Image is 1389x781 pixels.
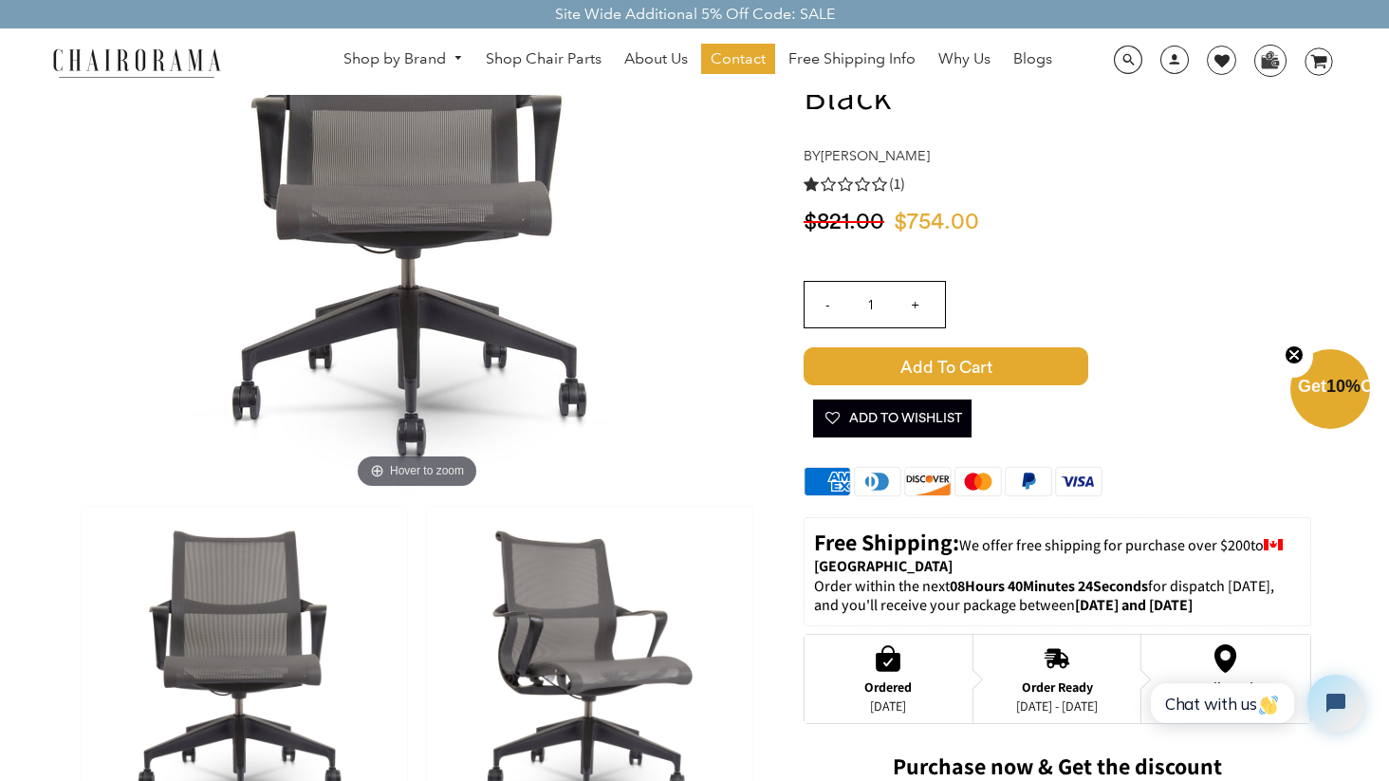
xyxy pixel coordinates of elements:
[950,576,1148,596] span: 08Hours 40Minutes 24Seconds
[1290,351,1370,431] div: Get10%OffClose teaser
[814,556,953,576] strong: [GEOGRAPHIC_DATA]
[1004,44,1062,74] a: Blogs
[624,49,688,69] span: About Us
[938,49,991,69] span: Why Us
[1326,377,1361,396] span: 10%
[334,45,472,74] a: Shop by Brand
[813,400,972,437] button: Add To Wishlist
[814,527,959,557] strong: Free Shipping:
[804,209,894,236] span: $821.00
[1130,659,1380,748] iframe: Tidio Chat
[959,535,1250,555] span: We offer free shipping for purchase over $200
[814,577,1301,617] p: Order within the next for dispatch [DATE], and you'll receive your package between
[889,175,905,195] span: (1)
[779,44,925,74] a: Free Shipping Info
[823,400,962,437] span: Add To Wishlist
[615,44,697,74] a: About Us
[805,282,850,327] input: -
[42,46,231,79] img: chairorama
[1275,334,1313,378] button: Close teaser
[892,282,937,327] input: +
[804,148,1311,164] h4: by
[133,197,702,217] a: Herman Miller Setu Chair Renewed by Chairorama | Black - chairoramaHover to zoom
[1255,46,1285,74] img: WhatsApp_Image_2024-07-12_at_16.23.01.webp
[814,528,1301,577] p: to
[788,49,916,69] span: Free Shipping Info
[312,44,1083,79] nav: DesktopNavigation
[864,679,912,695] div: Ordered
[1013,49,1052,69] span: Blogs
[1016,679,1098,695] div: Order Ready
[1075,595,1193,615] strong: [DATE] and [DATE]
[1298,377,1385,396] span: Get Off
[486,49,602,69] span: Shop Chair Parts
[821,147,930,164] a: [PERSON_NAME]
[1016,698,1098,714] div: [DATE] - [DATE]
[804,347,1088,385] span: Add to Cart
[711,49,766,69] span: Contact
[804,174,1311,194] a: 1.0 rating (1 votes)
[929,44,1000,74] a: Why Us
[476,44,611,74] a: Shop Chair Parts
[894,209,989,236] span: $754.00
[701,44,775,74] a: Contact
[804,347,1311,385] button: Add to Cart
[864,698,912,714] div: [DATE]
